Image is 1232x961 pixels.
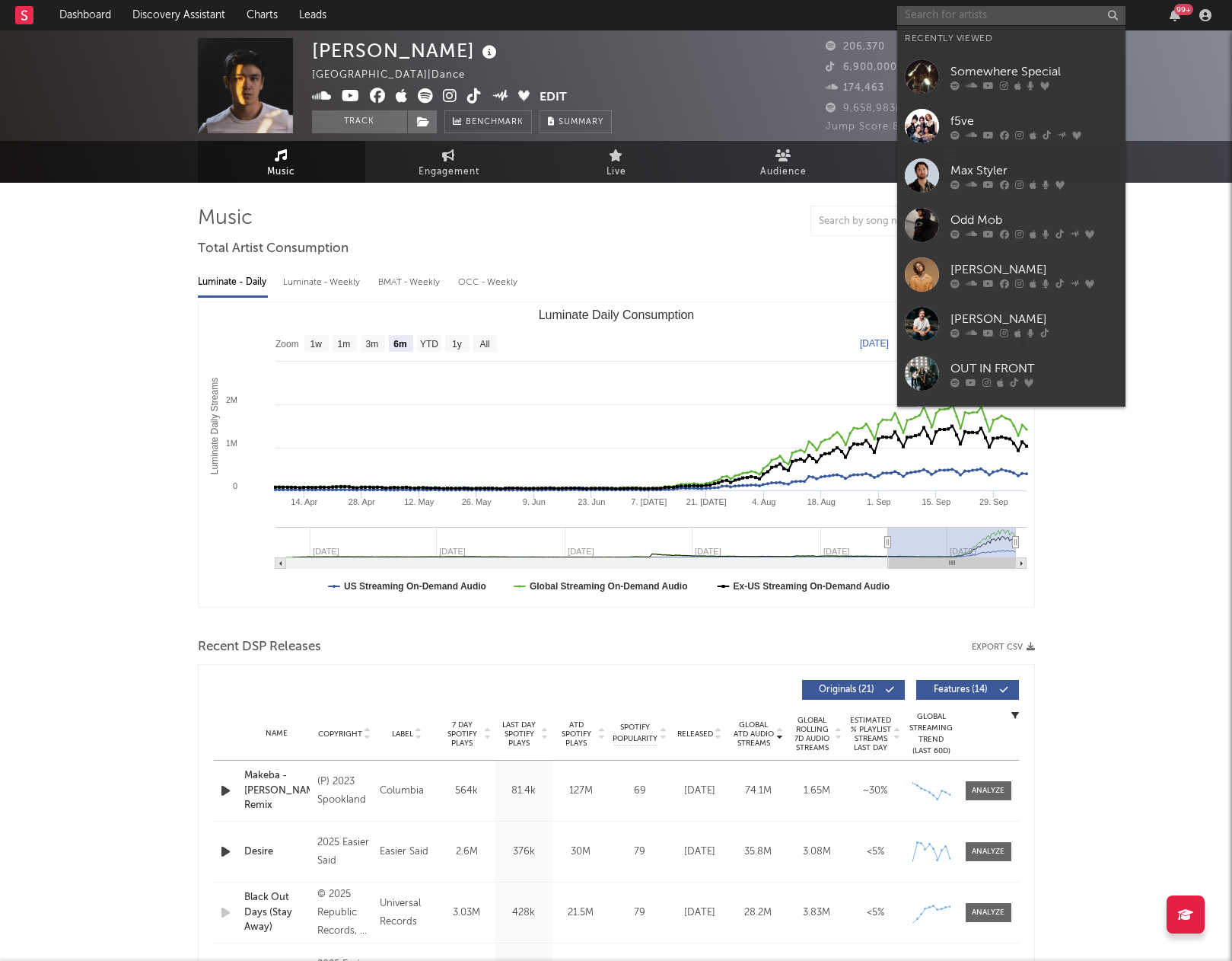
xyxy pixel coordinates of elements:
[897,151,1125,200] a: Max Styler
[267,163,295,181] span: Music
[733,905,784,921] div: 28.2M
[310,339,322,350] text: 1w
[897,101,1125,151] a: f5ve
[791,716,833,752] span: Global Rolling 7D Audio Streams
[866,497,890,506] text: 1. Sep
[312,110,407,133] button: Track
[540,110,612,133] button: Summary
[452,339,462,350] text: 1y
[613,722,657,745] span: Spotify Popularity
[244,890,310,935] div: Black Out Days (Stay Away)
[926,685,996,694] span: Features ( 14 )
[909,711,954,757] div: Global Streaming Trend (Last 60D)
[860,338,889,349] text: [DATE]
[244,844,310,860] a: Desire
[556,720,597,748] span: ATD Spotify Plays
[499,844,549,860] div: 376k
[442,720,482,748] span: 7 Day Spotify Plays
[348,497,374,506] text: 28. Apr
[613,784,667,799] div: 69
[461,497,492,506] text: 26. May
[897,250,1125,299] a: [PERSON_NAME]
[244,728,310,739] div: Name
[538,308,694,321] text: Luminate Daily Consumption
[479,339,489,350] text: All
[458,270,519,295] div: OCC - Weekly
[826,42,885,52] span: 206,370
[826,104,988,113] span: 9,658,983 Monthly Listeners
[950,112,1118,130] div: f5ve
[198,240,349,258] span: Total Artist Consumption
[802,680,905,700] button: Originals(21)
[752,497,775,506] text: 4. Aug
[380,895,435,931] div: Universal Records
[850,905,901,921] div: <5%
[950,310,1118,328] div: [PERSON_NAME]
[850,716,892,752] span: Estimated % Playlist Streams Last Day
[337,339,350,350] text: 1m
[317,773,372,809] div: (P) 2023 Spookland
[419,339,438,350] text: YTD
[283,270,363,295] div: Luminate - Weekly
[677,730,713,739] span: Released
[897,52,1125,101] a: Somewhere Special
[442,784,492,799] div: 564k
[442,844,492,860] div: 2.6M
[700,141,867,183] a: Audience
[812,685,882,694] span: Originals ( 21 )
[979,497,1008,506] text: 29. Sep
[312,38,501,63] div: [PERSON_NAME]
[674,844,725,860] div: [DATE]
[529,581,687,592] text: Global Streaming On-Demand Audio
[905,30,1118,48] div: Recently Viewed
[826,83,884,93] span: 174,463
[380,843,435,861] div: Easier Said
[225,439,237,448] text: 1M
[275,339,299,350] text: Zoom
[897,349,1125,398] a: OUT IN FRONT
[380,782,435,800] div: Columbia
[867,141,1035,183] a: Playlists/Charts
[499,720,540,748] span: Last Day Spotify Plays
[606,163,626,181] span: Live
[466,113,524,132] span: Benchmark
[444,110,532,133] a: Benchmark
[199,302,1034,607] svg: Luminate Daily Consumption
[318,730,362,739] span: Copyright
[344,581,486,592] text: US Streaming On-Demand Audio
[922,497,950,506] text: 15. Sep
[556,844,606,860] div: 30M
[232,481,237,490] text: 0
[499,784,549,799] div: 81.4k
[1174,4,1193,15] div: 99 +
[791,905,842,921] div: 3.83M
[365,339,378,350] text: 3m
[393,339,406,350] text: 6m
[291,497,317,506] text: 14. Apr
[733,581,890,592] text: Ex-US Streaming On-Demand Audio
[613,844,667,860] div: 79
[209,378,219,474] text: Luminate Daily Streams
[317,834,372,870] div: 2025 Easier Said
[556,784,606,799] div: 127M
[950,161,1118,180] div: Max Styler
[826,62,897,72] span: 6,900,000
[559,118,603,126] span: Summary
[897,398,1125,448] a: Bad Suns
[897,200,1125,250] a: Odd Mob
[950,260,1118,279] div: [PERSON_NAME]
[522,497,545,506] text: 9. Jun
[733,720,775,748] span: Global ATD Audio Streams
[850,844,901,860] div: <5%
[317,886,372,940] div: © 2025 Republic Records, a division of UMG Recordings, Inc.
[225,395,237,404] text: 2M
[378,270,443,295] div: BMAT - Weekly
[950,359,1118,378] div: OUT IN FRONT
[686,497,726,506] text: 21. [DATE]
[631,497,667,506] text: 7. [DATE]
[404,497,435,506] text: 12. May
[244,768,310,813] a: Makeba - [PERSON_NAME] Remix
[916,680,1019,700] button: Features(14)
